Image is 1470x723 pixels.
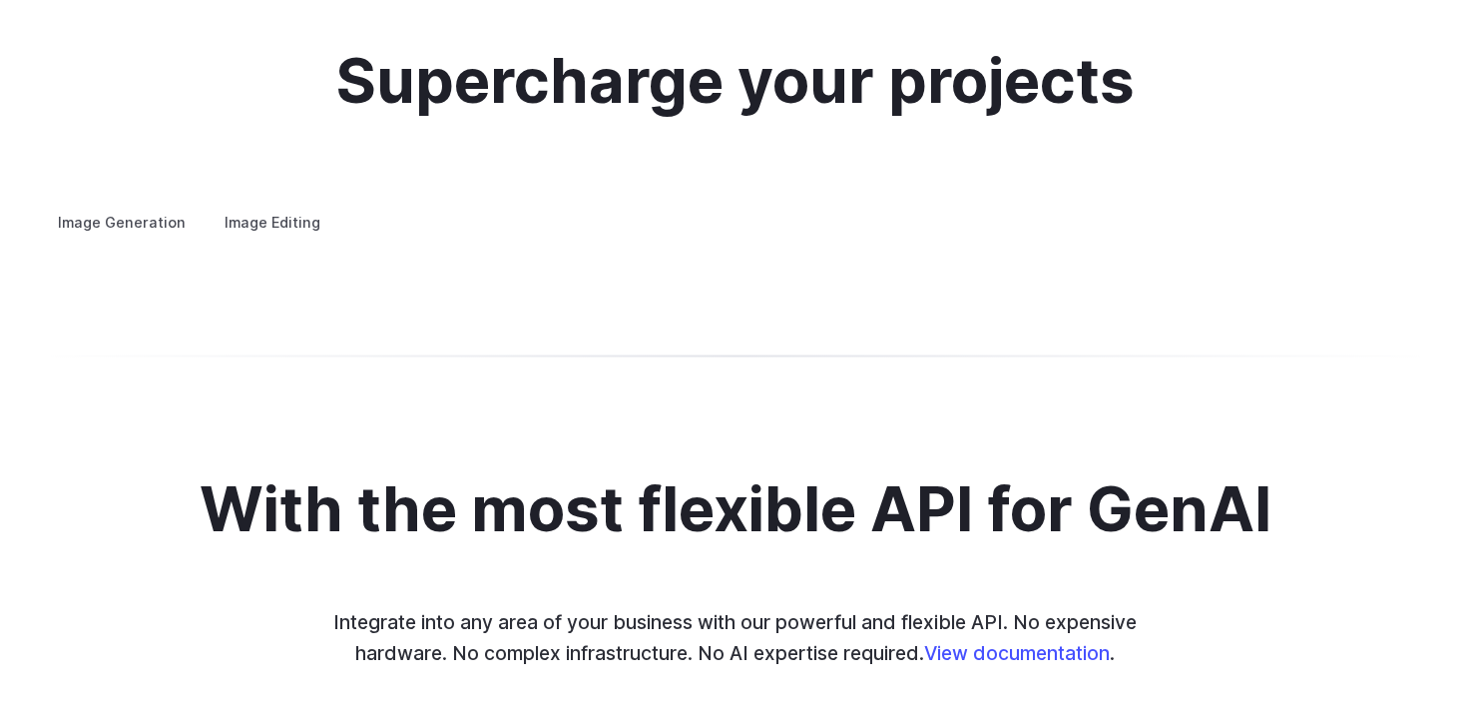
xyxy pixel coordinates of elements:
a: View documentation [924,641,1110,665]
label: Image Editing [208,205,337,240]
h2: With the most flexible API for GenAI [200,475,1271,543]
label: Image Generation [41,205,203,240]
h2: Supercharge your projects [336,47,1135,115]
p: Integrate into any area of your business with our powerful and flexible API. No expensive hardwar... [320,607,1151,668]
